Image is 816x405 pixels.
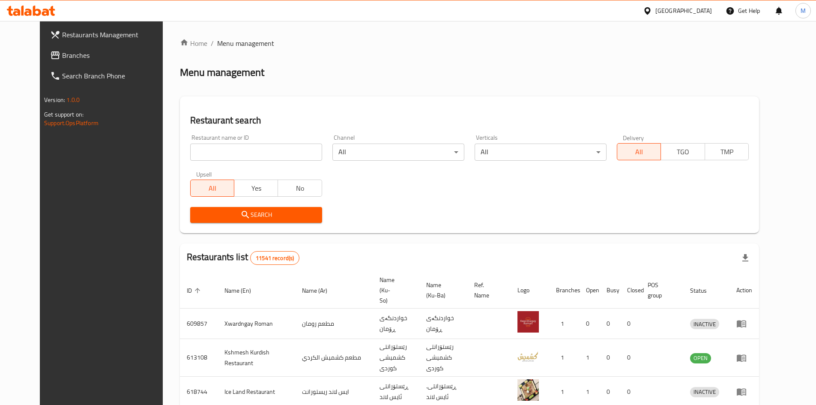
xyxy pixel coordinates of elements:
[736,318,752,329] div: Menu
[190,114,749,127] h2: Restaurant search
[600,339,620,377] td: 0
[180,38,207,48] a: Home
[62,71,169,81] span: Search Branch Phone
[190,144,322,161] input: Search for restaurant name or ID..
[729,272,759,309] th: Action
[66,94,80,105] span: 1.0.0
[511,272,549,309] th: Logo
[218,339,295,377] td: Kshmesh Kurdish Restaurant
[196,171,212,177] label: Upsell
[690,387,719,397] span: INACTIVE
[620,339,641,377] td: 0
[250,251,299,265] div: Total records count
[517,345,539,367] img: Kshmesh Kurdish Restaurant
[278,180,322,197] button: No
[224,285,262,296] span: Name (En)
[690,319,719,329] span: INACTIVE
[44,94,65,105] span: Version:
[620,272,641,309] th: Closed
[234,180,278,197] button: Yes
[690,285,718,296] span: Status
[600,272,620,309] th: Busy
[549,272,579,309] th: Branches
[187,251,300,265] h2: Restaurants list
[373,309,419,339] td: خواردنگەی ڕۆمان
[600,309,620,339] td: 0
[43,66,176,86] a: Search Branch Phone
[190,207,322,223] button: Search
[617,143,661,160] button: All
[281,182,318,195] span: No
[801,6,806,15] span: M
[517,311,539,333] img: Xwardngay Roman
[217,38,274,48] span: Menu management
[579,339,600,377] td: 1
[43,24,176,45] a: Restaurants Management
[474,280,500,300] span: Ref. Name
[419,339,467,377] td: رێستۆرانتی کشمیشى كوردى
[295,309,373,339] td: مطعم رومان
[62,50,169,60] span: Branches
[238,182,275,195] span: Yes
[187,285,203,296] span: ID
[426,280,457,300] span: Name (Ku-Ba)
[475,144,607,161] div: All
[620,309,641,339] td: 0
[180,38,759,48] nav: breadcrumb
[735,248,756,268] div: Export file
[43,45,176,66] a: Branches
[211,38,214,48] li: /
[579,272,600,309] th: Open
[295,339,373,377] td: مطعم كشميش الكردي
[664,146,701,158] span: TGO
[648,280,673,300] span: POS group
[623,135,644,141] label: Delivery
[373,339,419,377] td: رێستۆرانتی کشمیشى كوردى
[218,309,295,339] td: Xwardngay Roman
[705,143,749,160] button: TMP
[549,309,579,339] td: 1
[44,117,99,129] a: Support.OpsPlatform
[517,379,539,401] img: Ice Land Restaurant
[661,143,705,160] button: TGO
[194,182,231,195] span: All
[180,339,218,377] td: 613108
[549,339,579,377] td: 1
[579,309,600,339] td: 0
[180,66,264,79] h2: Menu management
[332,144,464,161] div: All
[419,309,467,339] td: خواردنگەی ڕۆمان
[708,146,745,158] span: TMP
[655,6,712,15] div: [GEOGRAPHIC_DATA]
[690,353,711,363] span: OPEN
[62,30,169,40] span: Restaurants Management
[302,285,338,296] span: Name (Ar)
[736,353,752,363] div: Menu
[736,387,752,397] div: Menu
[44,109,84,120] span: Get support on:
[380,275,409,306] span: Name (Ku-So)
[197,210,315,220] span: Search
[190,180,234,197] button: All
[251,254,299,262] span: 11541 record(s)
[621,146,658,158] span: All
[180,309,218,339] td: 609857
